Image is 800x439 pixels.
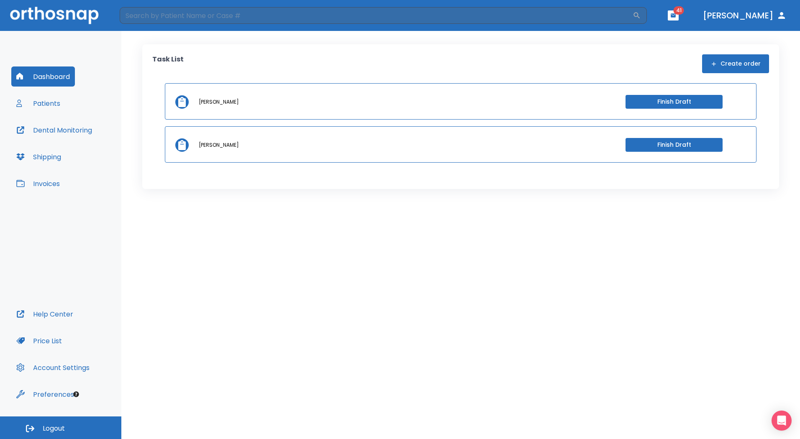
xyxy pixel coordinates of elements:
p: [PERSON_NAME] [199,141,239,149]
button: [PERSON_NAME] [700,8,790,23]
div: Tooltip anchor [72,391,80,398]
button: Account Settings [11,357,95,378]
p: [PERSON_NAME] [199,98,239,106]
span: Logout [43,424,65,433]
button: Help Center [11,304,78,324]
button: Finish Draft [626,95,723,109]
button: Price List [11,331,67,351]
button: Patients [11,93,65,113]
div: Open Intercom Messenger [772,411,792,431]
button: Shipping [11,147,66,167]
button: Create order [702,54,769,73]
button: Finish Draft [626,138,723,152]
button: Preferences [11,384,79,404]
img: Orthosnap [10,7,99,24]
button: Dashboard [11,66,75,87]
p: Task List [152,54,184,73]
button: Invoices [11,174,65,194]
span: 41 [674,6,684,15]
button: Dental Monitoring [11,120,97,140]
input: Search by Patient Name or Case # [120,7,633,24]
